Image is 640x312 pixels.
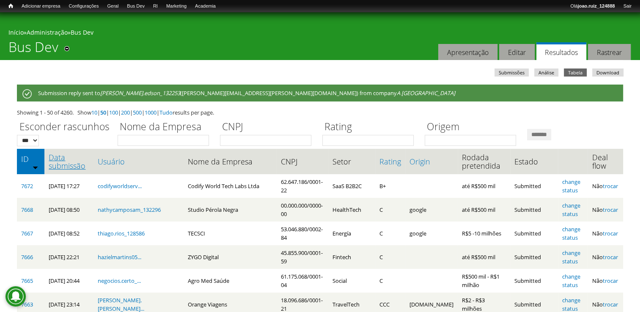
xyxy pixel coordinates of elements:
td: C [375,198,405,222]
td: SaaS B2B2C [328,174,375,198]
a: Olájoao.ruiz_124888 [566,2,619,11]
a: 50 [100,109,106,116]
td: R$5 -10 milhões [458,222,510,245]
a: 7672 [21,182,33,190]
a: Início [8,28,24,36]
a: negocios.certo_... [97,277,140,285]
a: trocar [602,277,618,285]
a: 7665 [21,277,33,285]
a: Tudo [159,109,173,116]
a: Marketing [162,2,191,11]
td: Não [588,174,623,198]
a: Adicionar empresa [17,2,65,11]
td: [DATE] 20:44 [44,269,93,293]
a: RI [149,2,162,11]
label: Origem [425,120,522,135]
td: C [375,245,405,269]
label: Rating [322,120,419,135]
td: Não [588,198,623,222]
td: Fintech [328,245,375,269]
a: Usuário [97,157,179,166]
a: Tabela [564,68,587,77]
a: change status [562,202,580,218]
a: trocar [602,182,618,190]
td: google [405,198,458,222]
th: Deal flow [588,149,623,174]
a: Data submissão [49,153,89,170]
a: 7667 [21,230,33,237]
td: google [405,222,458,245]
a: 200 [121,109,130,116]
a: thiago.rios_128586 [97,230,144,237]
a: 100 [109,109,118,116]
a: 7668 [21,206,33,213]
a: nathycamposam_132296 [97,206,160,213]
td: até R$500 mil [458,198,510,222]
a: Configurações [65,2,103,11]
td: Submitted [510,269,558,293]
td: B+ [375,174,405,198]
label: Esconder rascunhos [17,120,112,135]
a: Editar [499,44,535,60]
th: Rodada pretendida [458,149,510,174]
a: change status [562,225,580,241]
a: Início [4,2,17,10]
td: Studio Pérola Negra [184,198,277,222]
td: Submitted [510,174,558,198]
a: Bus Dev [71,28,93,36]
a: trocar [602,230,618,237]
td: 45.855.900/0001-59 [277,245,328,269]
label: CNPJ [220,120,317,135]
div: Submission reply sent to ([PERSON_NAME][EMAIL_ADDRESS][PERSON_NAME][DOMAIN_NAME]) from company [17,85,623,101]
a: 7666 [21,253,33,261]
a: 500 [133,109,142,116]
a: 1000 [145,109,157,116]
td: TECSCI [184,222,277,245]
td: [DATE] 08:52 [44,222,93,245]
td: 61.175.068/0001-04 [277,269,328,293]
td: Codify World Tech Labs Ltda [184,174,277,198]
a: Apresentação [438,44,497,60]
img: ordem crescente [33,164,38,170]
th: CNPJ [277,149,328,174]
td: ZYGO Digital [184,245,277,269]
a: Submissões [494,68,529,77]
a: trocar [602,206,618,213]
em: A [GEOGRAPHIC_DATA] [397,89,455,97]
a: Origin [409,157,453,166]
a: change status [562,249,580,265]
th: Estado [510,149,558,174]
td: 53.046.880/0002-84 [277,222,328,245]
td: 00.000.000/0000-00 [277,198,328,222]
div: » » [8,28,632,39]
td: [DATE] 17:27 [44,174,93,198]
a: trocar [602,253,618,261]
a: Administração [27,28,68,36]
td: Não [588,222,623,245]
td: 62.647.186/0001-22 [277,174,328,198]
td: C [375,269,405,293]
a: 7663 [21,301,33,308]
td: HealthTech [328,198,375,222]
label: Nome da Empresa [118,120,214,135]
a: change status [562,273,580,289]
td: até R$500 mil [458,245,510,269]
em: [PERSON_NAME].edson_132253 [100,89,180,97]
td: Submitted [510,245,558,269]
a: Análise [534,68,558,77]
a: Academia [191,2,220,11]
div: Showing 1 - 50 of 4260. Show | | | | | | results per page. [17,108,623,117]
td: Não [588,245,623,269]
a: Rastrear [588,44,631,60]
a: Geral [103,2,123,11]
td: R$500 mil - R$1 milhão [458,269,510,293]
th: Nome da Empresa [184,149,277,174]
td: C [375,222,405,245]
a: Bus Dev [123,2,149,11]
a: Download [592,68,624,77]
h1: Bus Dev [8,39,58,60]
strong: joao.ruiz_124888 [578,3,615,8]
a: 10 [91,109,97,116]
a: trocar [602,301,618,308]
td: Social [328,269,375,293]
